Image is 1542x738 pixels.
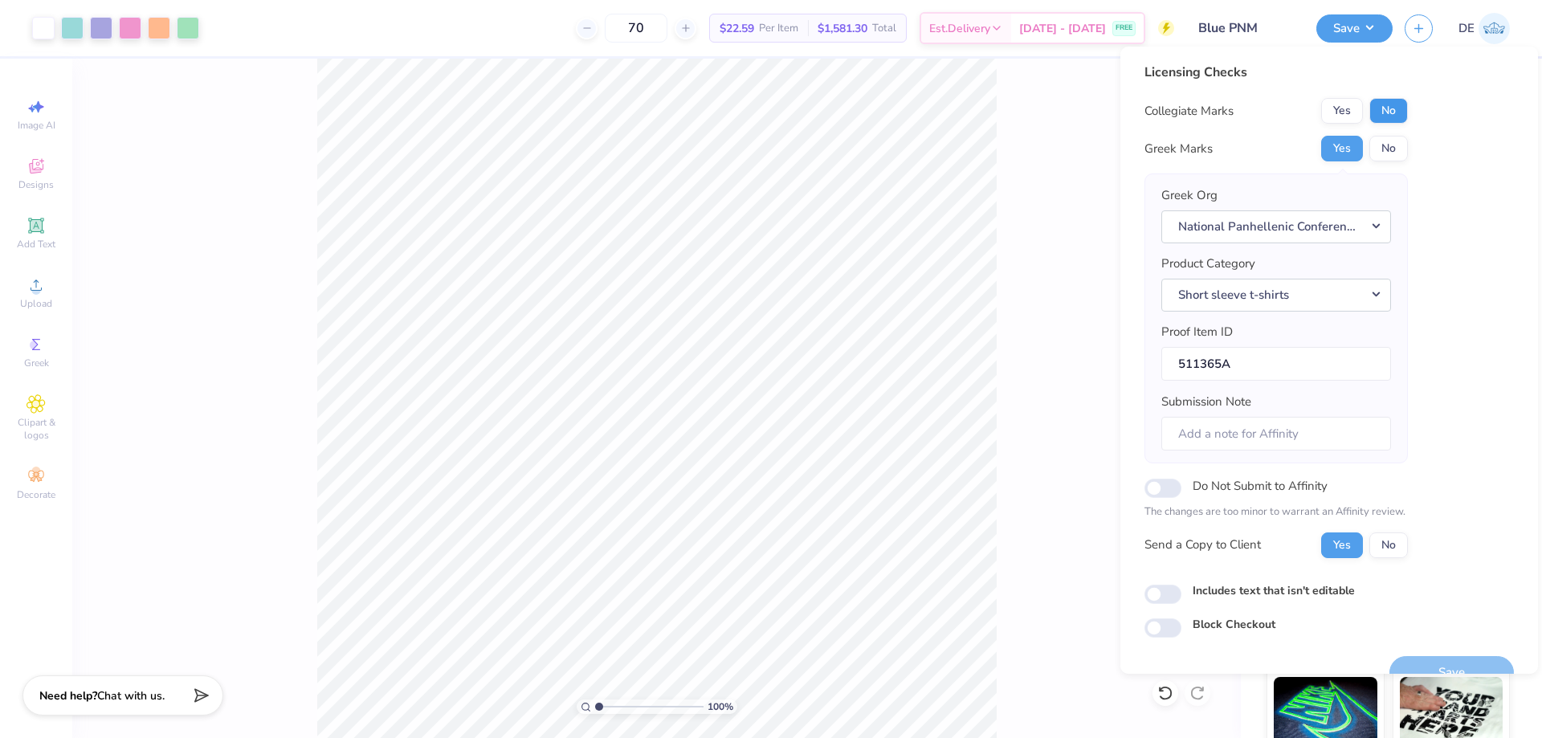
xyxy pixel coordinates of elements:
div: Licensing Checks [1144,63,1408,82]
span: Add Text [17,238,55,251]
input: Add a note for Affinity [1161,417,1391,451]
button: National Panhellenic Conference [1161,210,1391,243]
button: Yes [1321,136,1363,161]
span: FREE [1116,22,1132,34]
span: Per Item [759,20,798,37]
strong: Need help? [39,688,97,703]
span: Chat with us. [97,688,165,703]
input: Untitled Design [1186,12,1304,44]
div: Collegiate Marks [1144,102,1234,120]
span: Decorate [17,488,55,501]
span: Clipart & logos [8,416,64,442]
span: Upload [20,297,52,310]
span: Image AI [18,119,55,132]
label: Block Checkout [1193,616,1275,633]
label: Submission Note [1161,393,1251,411]
span: DE [1458,19,1475,38]
span: Greek [24,357,49,369]
img: Djian Evardoni [1479,13,1510,44]
button: Short sleeve t-shirts [1161,279,1391,312]
label: Greek Org [1161,186,1218,205]
span: 100 % [708,699,733,714]
button: No [1369,532,1408,558]
span: Total [872,20,896,37]
label: Proof Item ID [1161,323,1233,341]
div: Send a Copy to Client [1144,536,1261,554]
p: The changes are too minor to warrant an Affinity review. [1144,504,1408,520]
span: Designs [18,178,54,191]
span: $1,581.30 [818,20,867,37]
button: Yes [1321,98,1363,124]
span: [DATE] - [DATE] [1019,20,1106,37]
label: Includes text that isn't editable [1193,582,1355,599]
button: No [1369,136,1408,161]
div: Greek Marks [1144,140,1213,158]
button: No [1369,98,1408,124]
button: Yes [1321,532,1363,558]
input: – – [605,14,667,43]
span: Est. Delivery [929,20,990,37]
button: Save [1316,14,1393,43]
span: $22.59 [720,20,754,37]
label: Do Not Submit to Affinity [1193,475,1328,496]
a: DE [1458,13,1510,44]
label: Product Category [1161,255,1255,273]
